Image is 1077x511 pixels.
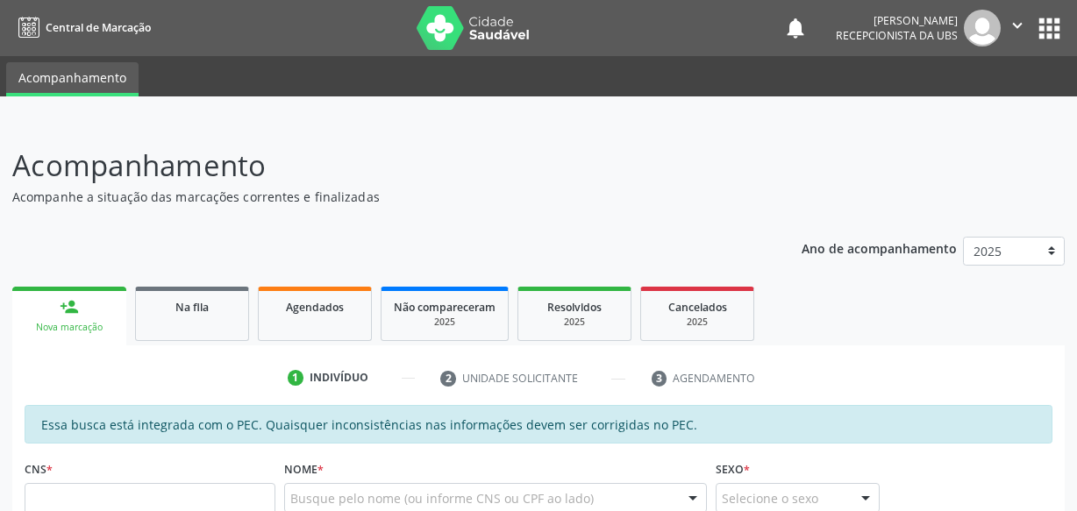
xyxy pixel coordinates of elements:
i:  [1008,16,1027,35]
label: Sexo [716,456,750,483]
div: 2025 [653,316,741,329]
span: Resolvidos [547,300,602,315]
div: Nova marcação [25,321,114,334]
p: Ano de acompanhamento [802,237,957,259]
span: Não compareceram [394,300,496,315]
p: Acompanhe a situação das marcações correntes e finalizadas [12,188,749,206]
span: Central de Marcação [46,20,151,35]
span: Agendados [286,300,344,315]
div: Indivíduo [310,370,368,386]
span: Cancelados [668,300,727,315]
img: img [964,10,1001,46]
button:  [1001,10,1034,46]
span: Selecione o sexo [722,489,818,507]
span: Busque pelo nome (ou informe CNS ou CPF ao lado) [290,489,594,507]
div: Essa busca está integrada com o PEC. Quaisquer inconsistências nas informações devem ser corrigid... [25,405,1052,444]
div: 2025 [394,316,496,329]
a: Acompanhamento [6,62,139,96]
div: [PERSON_NAME] [836,13,958,28]
span: Na fila [175,300,209,315]
div: person_add [60,297,79,316]
div: 1 [288,370,303,386]
button: notifications [783,16,808,40]
span: Recepcionista da UBS [836,28,958,43]
label: Nome [284,456,324,483]
p: Acompanhamento [12,144,749,188]
button: apps [1034,13,1065,44]
div: 2025 [531,316,618,329]
a: Central de Marcação [12,13,151,42]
